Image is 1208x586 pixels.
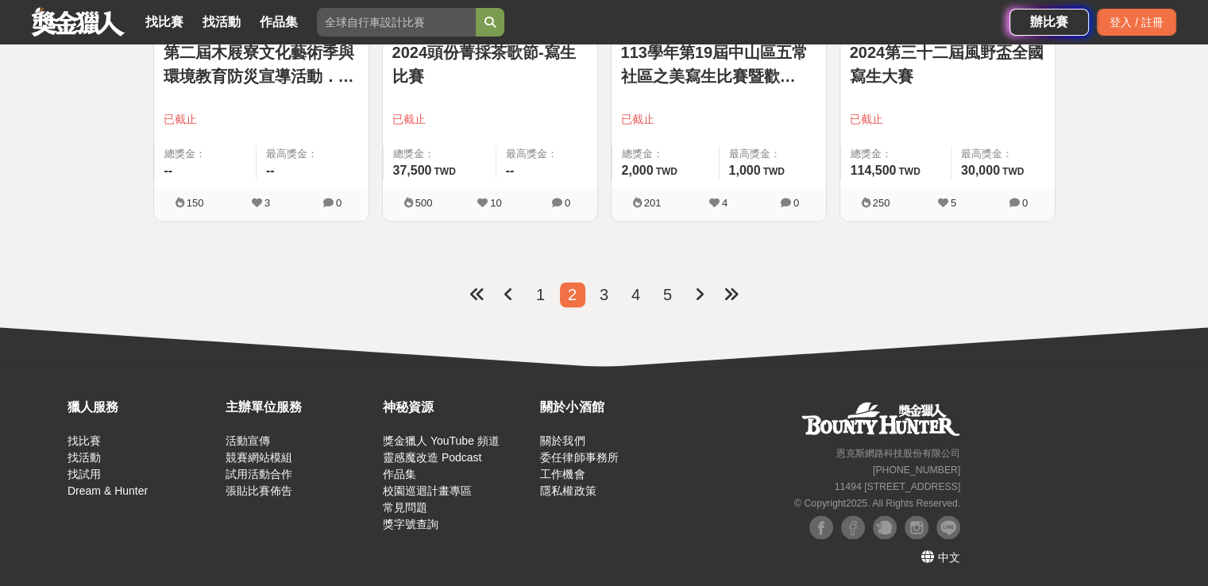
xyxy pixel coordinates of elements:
span: TWD [1002,166,1024,177]
img: LINE [936,515,960,539]
a: 工作機會 [540,468,585,480]
span: 1,000 [729,164,761,177]
a: 隱私權政策 [540,484,596,497]
span: 5 [663,286,672,303]
a: 競賽網站模組 [225,451,291,464]
a: 常見問題 [383,501,427,514]
a: 找比賽 [68,434,101,447]
span: 2,000 [622,164,654,177]
span: 最高獎金： [729,146,816,162]
span: 250 [873,197,890,209]
a: 獎字號查詢 [383,518,438,530]
span: 總獎金： [393,146,486,162]
span: 114,500 [851,164,897,177]
a: 委任律師事務所 [540,451,618,464]
span: TWD [434,166,455,177]
a: 試用活動合作 [225,468,291,480]
a: 關於我們 [540,434,585,447]
span: -- [164,164,173,177]
span: 4 [722,197,728,209]
div: 神秘資源 [383,398,532,417]
span: TWD [898,166,920,177]
img: Plurk [873,515,897,539]
span: 總獎金： [164,146,247,162]
a: 張貼比賽佈告 [225,484,291,497]
span: 10 [490,197,501,209]
span: 37,500 [393,164,432,177]
div: 登入 / 註冊 [1097,9,1176,36]
a: Dream & Hunter [68,484,148,497]
span: 0 [565,197,570,209]
span: -- [506,164,515,177]
span: 30,000 [961,164,1000,177]
a: 2024頭份菁採茶歌節-寫生比賽 [392,40,588,88]
a: 113學年第19屆中山區五常社區之美寫生比賽暨歡『螢』回家五常傳愛 [621,40,816,88]
span: TWD [656,166,677,177]
div: 關於小酒館 [540,398,689,417]
a: 辦比賽 [1009,9,1089,36]
span: 總獎金： [851,146,941,162]
span: -- [266,164,275,177]
img: Facebook [841,515,865,539]
span: 201 [644,197,662,209]
span: TWD [763,166,785,177]
a: 活動宣傳 [225,434,269,447]
span: 500 [415,197,433,209]
span: 已截止 [850,111,1045,128]
a: 找比賽 [139,11,190,33]
a: 作品集 [383,468,416,480]
span: 5 [951,197,956,209]
a: 找活動 [68,451,101,464]
img: Facebook [809,515,833,539]
img: Instagram [905,515,928,539]
span: 1 [536,286,545,303]
span: 已截止 [621,111,816,128]
div: 主辦單位服務 [225,398,374,417]
span: 中文 [938,551,960,564]
span: 已截止 [392,111,588,128]
input: 全球自行車設計比賽 [317,8,476,37]
span: 0 [336,197,342,209]
span: 150 [187,197,204,209]
a: 作品集 [253,11,304,33]
span: 3 [600,286,608,303]
span: 最高獎金： [506,146,588,162]
a: 校園巡迴計畫專區 [383,484,472,497]
a: 靈感魔改造 Podcast [383,451,481,464]
small: [PHONE_NUMBER] [873,465,960,476]
span: 2 [568,286,577,303]
span: 0 [1022,197,1028,209]
a: 找試用 [68,468,101,480]
span: 3 [264,197,270,209]
span: 最高獎金： [266,146,359,162]
a: 第二屆木屐寮文化藝術季與環境教育防災宣導活動．寫生比賽 [164,40,359,88]
small: 恩克斯網路科技股份有限公司 [836,448,960,459]
a: 2024第三十二屆風野盃全國寫生大賽 [850,40,1045,88]
span: 最高獎金： [961,146,1045,162]
span: 總獎金： [622,146,709,162]
a: 獎金獵人 YouTube 頻道 [383,434,500,447]
span: 已截止 [164,111,359,128]
span: 4 [631,286,640,303]
span: 0 [793,197,799,209]
small: © Copyright 2025 . All Rights Reserved. [794,498,960,509]
small: 11494 [STREET_ADDRESS] [835,481,961,492]
div: 獵人服務 [68,398,217,417]
a: 找活動 [196,11,247,33]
